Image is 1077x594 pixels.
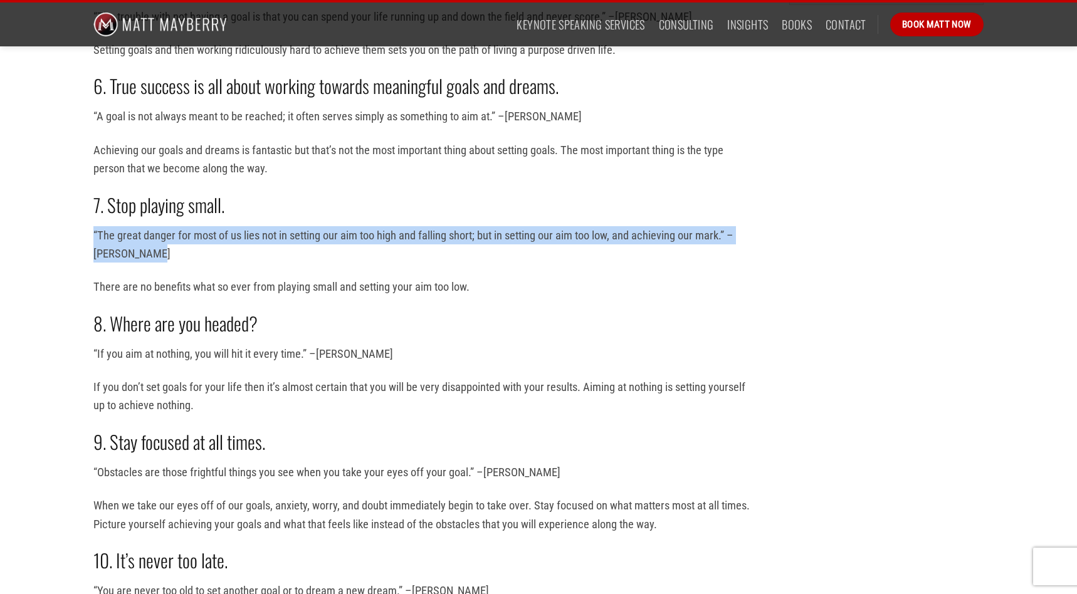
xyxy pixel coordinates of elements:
a: Book Matt Now [890,13,984,36]
p: “The great danger for most of us lies not in setting our aim too high and falling short; but in s... [93,226,752,263]
strong: 7. Stop playing small. [93,191,224,219]
p: Achieving our goals and dreams is fantastic but that’s not the most important thing about setting... [93,141,752,178]
a: Insights [727,13,768,36]
p: If you don’t set goals for your life then it’s almost certain that you will be very disappointed ... [93,378,752,415]
p: When we take our eyes off of our goals, anxiety, worry, and doubt immediately begin to take over.... [93,496,752,533]
strong: True success is all about working towards meaningful goals and dreams. [110,72,559,100]
p: “If you aim at nothing, you will hit it every time.” –[PERSON_NAME] [93,345,752,363]
a: Keynote Speaking Services [517,13,644,36]
strong: 6. [93,72,106,100]
strong: 10. It’s never too late. [93,546,228,574]
img: Matt Mayberry [93,3,227,46]
span: Book Matt Now [902,17,972,32]
p: There are no benefits what so ever from playing small and setting your aim too low. [93,278,752,296]
a: Consulting [659,13,714,36]
strong: 8. Where are you headed? [93,310,258,337]
strong: 9. Stay focused at all times. [93,428,265,456]
a: Contact [826,13,866,36]
p: “Obstacles are those frightful things you see when you take your eyes off your goal.” –[PERSON_NAME] [93,463,752,481]
p: “A goal is not always meant to be reached; it often serves simply as something to aim at.” –[PERS... [93,107,752,125]
a: Books [782,13,812,36]
p: Setting goals and then working ridiculously hard to achieve them sets you on the path of living a... [93,41,752,59]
